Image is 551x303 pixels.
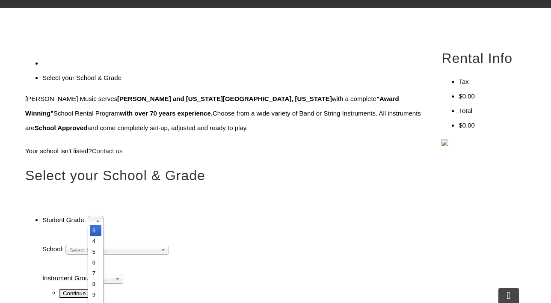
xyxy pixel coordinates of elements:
strong: with over 70 years experience. [120,110,213,117]
span: Select School... [69,245,157,255]
li: 9 [90,289,101,300]
li: 4 [90,236,101,247]
li: Select your School & Grade [42,71,422,85]
strong: "Award Winning" [25,95,399,117]
li: $0.00 [459,89,526,104]
li: $0.00 [459,118,526,133]
label: Instrument Group: [42,274,94,282]
li: 5 [90,247,101,257]
strong: School Approved [35,124,88,131]
label: Student Grade: [42,216,86,223]
strong: [PERSON_NAME] and [US_STATE][GEOGRAPHIC_DATA], [US_STATE] [117,95,332,102]
p: Your school isn't listed? [25,144,422,158]
li: 8 [90,279,101,289]
p: [PERSON_NAME] Music serves with a complete School Rental Program Choose from a wide variety of Ba... [25,92,422,135]
img: sidebar-footer.png [441,139,448,146]
li: 6 [90,257,101,268]
label: School: [42,245,64,253]
li: 3 [90,225,101,236]
h2: Rental Info [441,50,526,68]
span: Select Instrument Group... [100,274,112,285]
a: Contact us [92,147,123,154]
li: 7 [90,268,101,279]
input: Continue >> [59,289,98,298]
li: Total [459,104,526,118]
h2: Select your School & Grade [25,167,422,185]
li: Tax [459,74,526,89]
